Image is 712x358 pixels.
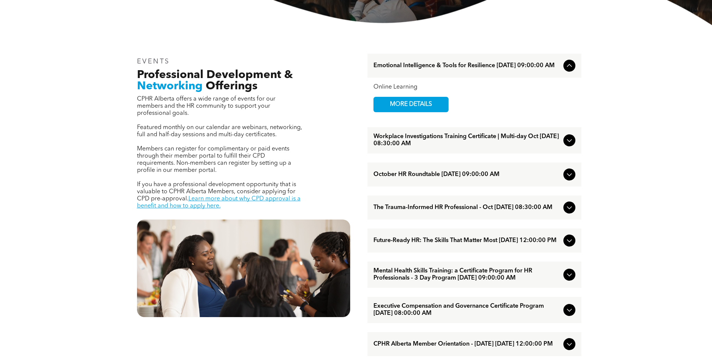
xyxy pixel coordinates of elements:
[137,146,291,173] span: Members can register for complimentary or paid events through their member portal to fulfill thei...
[373,341,560,348] span: CPHR Alberta Member Orientation - [DATE] [DATE] 12:00:00 PM
[373,171,560,178] span: October HR Roundtable [DATE] 09:00:00 AM
[373,204,560,211] span: The Trauma-Informed HR Professional - Oct [DATE] 08:30:00 AM
[373,303,560,317] span: Executive Compensation and Governance Certificate Program [DATE] 08:00:00 AM
[373,62,560,69] span: Emotional Intelligence & Tools for Resilience [DATE] 09:00:00 AM
[137,81,203,92] span: Networking
[137,96,275,116] span: CPHR Alberta offers a wide range of events for our members and the HR community to support your p...
[381,97,441,112] span: MORE DETAILS
[137,196,301,209] a: Learn more about why CPD approval is a benefit and how to apply here.
[137,58,170,65] span: EVENTS
[137,182,296,202] span: If you have a professional development opportunity that is valuable to CPHR Alberta Members, cons...
[206,81,257,92] span: Offerings
[373,84,575,91] div: Online Learning
[373,268,560,282] span: Mental Health Skills Training: a Certificate Program for HR Professionals - 3 Day Program [DATE] ...
[373,97,449,112] a: MORE DETAILS
[137,125,302,138] span: Featured monthly on our calendar are webinars, networking, full and half-day sessions and multi-d...
[373,237,560,244] span: Future-Ready HR: The Skills That Matter Most [DATE] 12:00:00 PM
[373,133,560,147] span: Workplace Investigations Training Certificate | Multi-day Oct [DATE] 08:30:00 AM
[137,69,293,81] span: Professional Development &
